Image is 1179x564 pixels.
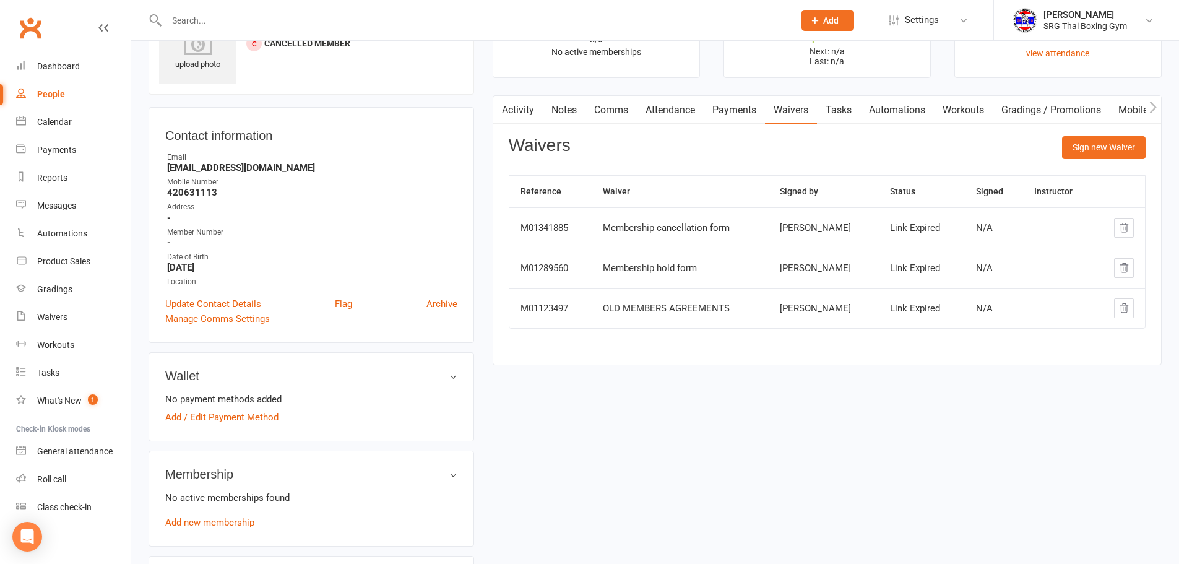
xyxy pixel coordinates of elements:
a: Comms [585,96,637,124]
div: Waivers [37,312,67,322]
span: Settings [905,6,939,34]
a: What's New1 [16,387,131,415]
input: Search... [163,12,785,29]
div: Link Expired [890,303,953,314]
strong: - [167,237,457,248]
div: Membership hold form [603,263,757,274]
div: [PERSON_NAME] [780,263,868,274]
li: No payment methods added [165,392,457,407]
img: thumb_image1718682644.png [1013,8,1037,33]
a: Manage Comms Settings [165,311,270,326]
div: M01341885 [520,223,581,233]
a: view attendance [1026,48,1089,58]
div: Tasks [37,368,59,378]
h3: Waivers [509,136,571,155]
div: Mobile Number [167,176,457,188]
div: Automations [37,228,87,238]
a: Calendar [16,108,131,136]
a: Add / Edit Payment Method [165,410,279,425]
button: Sign new Waiver [1062,136,1146,158]
a: Workouts [934,96,993,124]
th: Instructor [1023,176,1095,207]
p: Next: n/a Last: n/a [735,46,919,66]
a: General attendance kiosk mode [16,438,131,466]
a: Messages [16,192,131,220]
a: Roll call [16,466,131,493]
div: What's New [37,396,82,406]
div: SRG Thai Boxing Gym [1043,20,1127,32]
a: Archive [426,297,457,311]
a: Automations [860,96,934,124]
div: N/A [976,303,1013,314]
div: People [37,89,65,99]
h3: Contact information [165,124,457,142]
div: M01123497 [520,303,581,314]
a: Clubworx [15,12,46,43]
div: Location [167,276,457,288]
div: Gradings [37,284,72,294]
th: Reference [509,176,592,207]
div: Email [167,152,457,163]
a: Update Contact Details [165,297,261,311]
div: Membership cancellation form [603,223,757,233]
span: 1 [88,394,98,405]
a: Flag [335,297,352,311]
div: upload photo [159,30,236,71]
div: Address [167,201,457,213]
a: Notes [543,96,585,124]
p: No active memberships found [165,490,457,505]
th: Signed by [769,176,879,207]
div: Date of Birth [167,251,457,263]
span: Add [823,15,839,25]
a: Workouts [16,331,131,359]
div: Product Sales [37,256,90,266]
a: Gradings [16,275,131,303]
div: N/A [976,263,1013,274]
div: Link Expired [890,223,953,233]
div: Member Number [167,227,457,238]
div: [PERSON_NAME] [780,303,868,314]
a: Product Sales [16,248,131,275]
div: Messages [37,201,76,210]
div: Class check-in [37,502,92,512]
th: Signed [965,176,1024,207]
a: People [16,80,131,108]
a: Add new membership [165,517,254,528]
a: Mobile App [1110,96,1177,124]
a: Tasks [817,96,860,124]
div: [PERSON_NAME] [1043,9,1127,20]
div: Link Expired [890,263,953,274]
a: Attendance [637,96,704,124]
button: Add [801,10,854,31]
div: N/A [976,223,1013,233]
strong: [EMAIL_ADDRESS][DOMAIN_NAME] [167,162,457,173]
a: Class kiosk mode [16,493,131,521]
a: Payments [704,96,765,124]
th: Status [879,176,964,207]
div: Workouts [37,340,74,350]
div: $0.00 [735,30,919,43]
div: OLD MEMBERS AGREEMENTS [603,303,757,314]
strong: 420631113 [167,187,457,198]
div: Payments [37,145,76,155]
th: Waiver [592,176,768,207]
div: Reports [37,173,67,183]
div: General attendance [37,446,113,456]
div: M01289560 [520,263,581,274]
a: Automations [16,220,131,248]
div: Roll call [37,474,66,484]
h3: Wallet [165,369,457,383]
a: Payments [16,136,131,164]
span: No active memberships [551,47,641,57]
strong: - [167,212,457,223]
a: Activity [493,96,543,124]
div: Dashboard [37,61,80,71]
a: Reports [16,164,131,192]
h3: Membership [165,467,457,481]
a: Waivers [765,96,817,124]
strong: [DATE] [167,262,457,273]
a: Waivers [16,303,131,331]
a: Dashboard [16,53,131,80]
span: Cancelled member [264,38,350,48]
div: Open Intercom Messenger [12,522,42,552]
